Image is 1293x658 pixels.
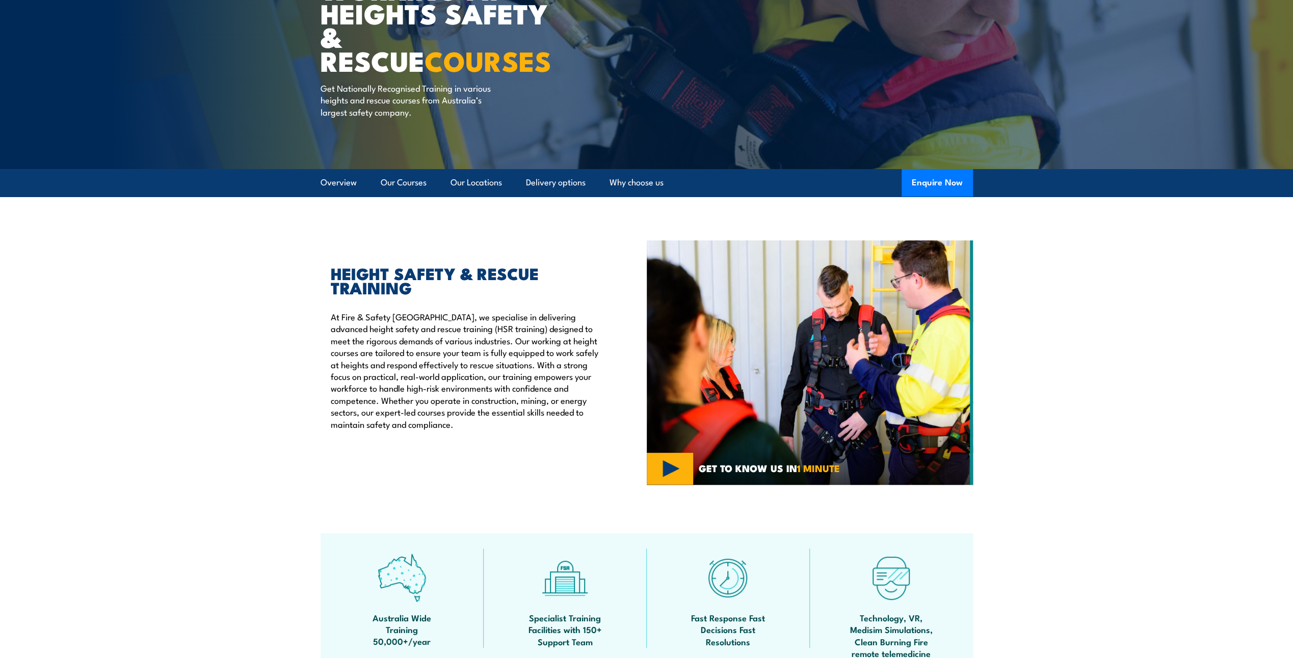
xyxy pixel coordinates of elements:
button: Enquire Now [902,169,973,197]
img: fast-icon [704,554,752,602]
p: Get Nationally Recognised Training in various heights and rescue courses from Australia’s largest... [321,82,507,118]
a: Why choose us [610,169,664,196]
a: Overview [321,169,357,196]
span: GET TO KNOW US IN [699,463,840,473]
h2: HEIGHT SAFETY & RESCUE TRAINING [331,266,600,294]
strong: COURSES [425,39,551,81]
p: At Fire & Safety [GEOGRAPHIC_DATA], we specialise in delivering advanced height safety and rescue... [331,311,600,430]
span: Fast Response Fast Decisions Fast Resolutions [682,612,774,647]
a: Our Courses [381,169,427,196]
img: Fire & Safety Australia offer working at heights courses and training [647,240,973,485]
a: Delivery options [526,169,586,196]
strong: 1 MINUTE [797,460,840,475]
span: Specialist Training Facilities with 150+ Support Team [519,612,611,647]
a: Our Locations [451,169,502,196]
img: tech-icon [867,554,915,602]
img: auswide-icon [378,554,426,602]
span: Australia Wide Training 50,000+/year [356,612,448,647]
img: facilities-icon [541,554,589,602]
